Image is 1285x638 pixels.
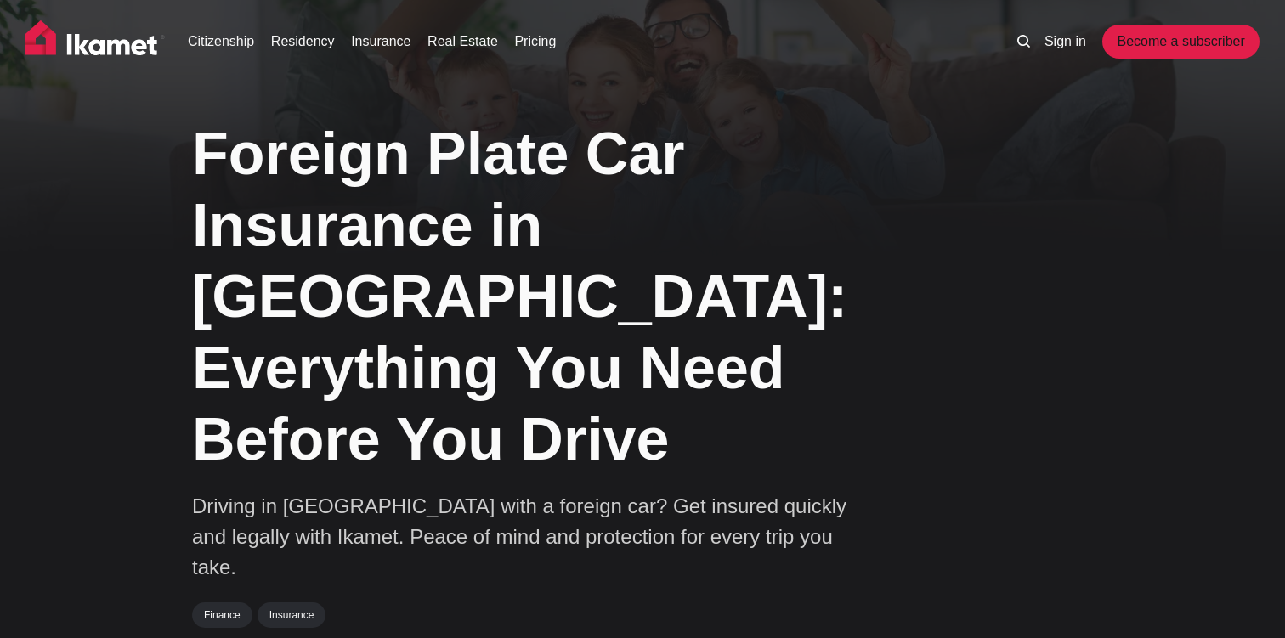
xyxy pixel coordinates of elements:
[192,602,252,628] a: Finance
[351,31,410,52] a: Insurance
[427,31,498,52] a: Real Estate
[258,602,326,628] a: Insurance
[514,31,556,52] a: Pricing
[1044,31,1086,52] a: Sign in
[192,118,923,475] h1: Foreign Plate Car Insurance in [GEOGRAPHIC_DATA]: Everything You Need Before You Drive
[271,31,335,52] a: Residency
[25,20,165,63] img: Ikamet home
[188,31,254,52] a: Citizenship
[192,491,872,583] p: Driving in [GEOGRAPHIC_DATA] with a foreign car? Get insured quickly and legally with Ikamet. Pea...
[1102,25,1259,59] a: Become a subscriber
